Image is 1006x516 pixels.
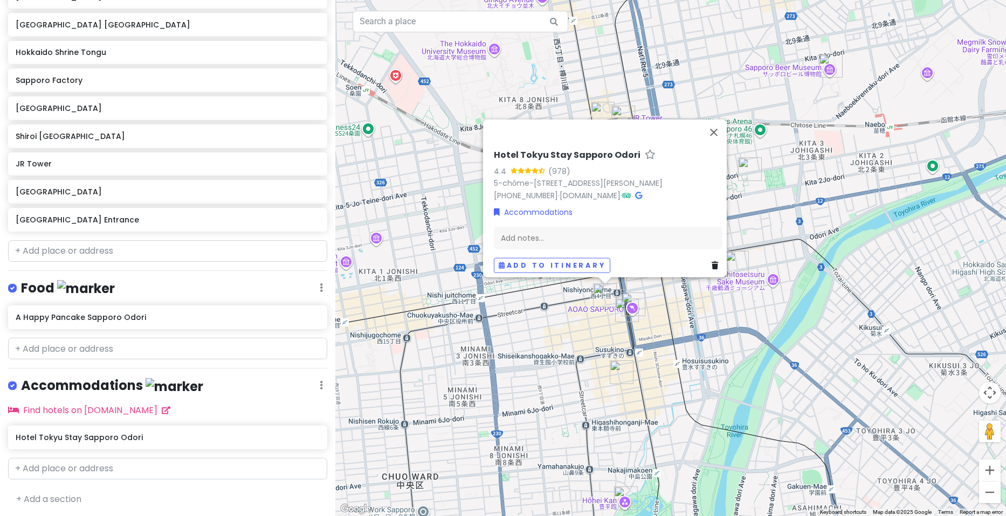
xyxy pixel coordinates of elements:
[979,421,1001,442] button: Drag Pegman onto the map to open Street View
[725,251,749,275] div: Hokkaido Shrine Tongu
[8,458,327,479] input: + Add place or address
[494,227,722,249] div: Add notes...
[494,190,558,201] a: [PHONE_NUMBER]
[603,266,627,290] div: A Happy Pancake Sapporo Odori
[591,102,615,125] div: Sapporo Station
[16,131,319,141] h6: Shiroi [GEOGRAPHIC_DATA]
[16,47,319,57] h6: Hokkaido Shrine Tongu
[21,377,203,395] h4: Accommodations
[8,338,327,359] input: + Add place or address
[16,159,319,169] h6: JR Tower
[645,150,656,161] a: Star place
[16,20,319,30] h6: [GEOGRAPHIC_DATA] [GEOGRAPHIC_DATA]
[635,192,642,199] i: Google Maps
[938,509,953,515] a: Terms (opens in new tab)
[979,382,1001,403] button: Map camera controls
[16,493,81,505] a: + Add a section
[979,459,1001,481] button: Zoom in
[8,404,170,416] a: Find hotels on [DOMAIN_NAME]
[494,206,573,218] a: Accommodations
[338,502,374,516] a: Open this area in Google Maps (opens a new window)
[57,280,115,297] img: marker
[615,298,639,322] div: Tanukikoji Shopping Street
[610,360,633,384] div: Susukino Street
[819,54,843,78] div: Sapporo Beer Museum
[353,11,568,32] input: Search a place
[16,215,319,225] h6: [GEOGRAPHIC_DATA] Entrance
[494,150,640,161] h6: Hotel Tokyu Stay Sapporo Odori
[593,283,617,307] div: Hotel Tokyu Stay Sapporo Odori
[611,106,635,129] div: JR Tower
[146,378,203,395] img: marker
[21,280,115,297] h4: Food
[8,240,327,262] input: + Add place or address
[820,508,866,516] button: Keyboard shortcuts
[622,192,631,199] i: Tripadvisor
[614,486,638,510] div: Hōhei Kan
[960,509,1003,515] a: Report a map error
[494,178,663,189] a: 5-chōme-[STREET_ADDRESS][PERSON_NAME]
[873,509,932,515] span: Map data ©2025 Google
[712,260,722,271] a: Delete place
[548,165,570,177] div: (978)
[494,150,722,202] div: · ·
[16,433,319,442] h6: Hotel Tokyu Stay Sapporo Odori
[494,257,610,273] button: Add to itinerary
[560,190,621,201] a: [DOMAIN_NAME]
[16,75,319,85] h6: Sapporo Factory
[738,157,762,181] div: Sapporo Factory
[979,482,1001,503] button: Zoom out
[494,165,511,177] div: 4.4
[701,120,727,145] button: Close
[16,187,319,197] h6: [GEOGRAPHIC_DATA]
[622,292,645,316] div: AOAO SAPPORO
[16,103,319,113] h6: [GEOGRAPHIC_DATA]
[338,502,374,516] img: Google
[16,312,319,322] h6: A Happy Pancake Sapporo Odori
